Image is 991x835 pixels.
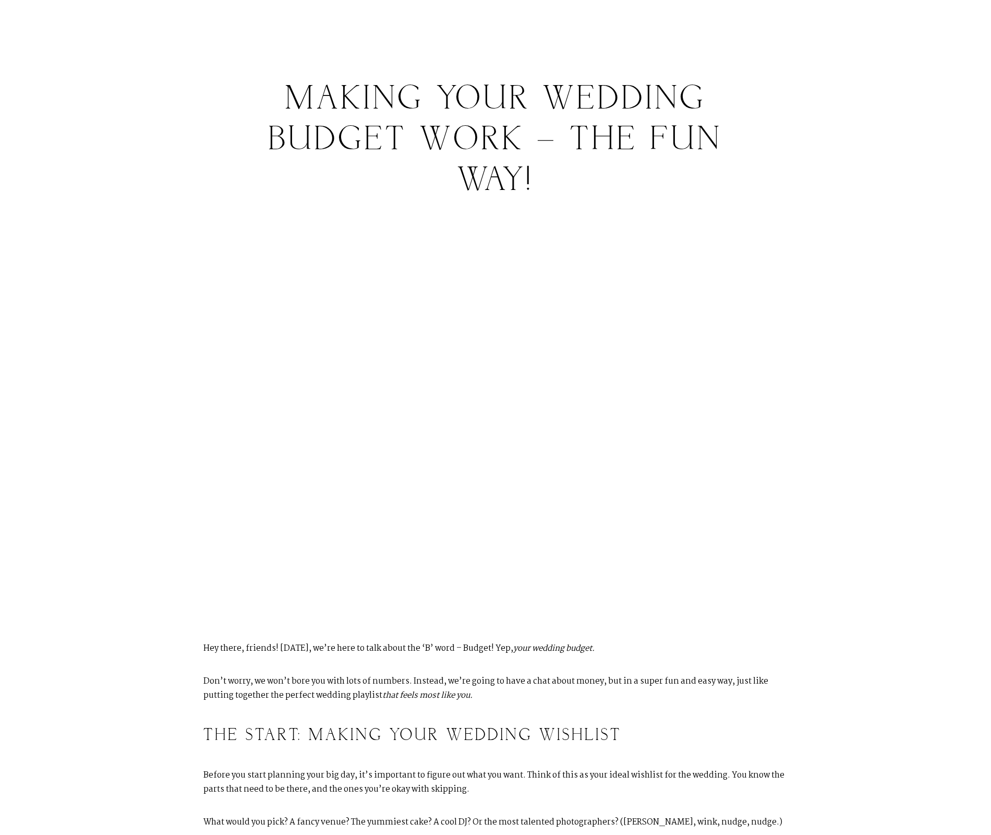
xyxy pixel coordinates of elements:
[203,632,788,665] p: Hey there, friends! [DATE], we’re here to talk about the ‘B’ word – Budget! Yep,
[203,725,622,745] span: The Start: Making your Wedding Wishlist
[203,759,788,806] p: Before you start planning your big day, it’s important to figure out what you want. Think of this...
[203,665,788,712] p: Don’t worry, we won’t bore you with lots of numbers. Instead, we’re going to have a chat about mo...
[269,80,722,201] span: Making Your Wedding Budget Work – The Fun Way!
[382,689,473,702] em: that feels most like you.
[513,642,595,655] em: your wedding budget.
